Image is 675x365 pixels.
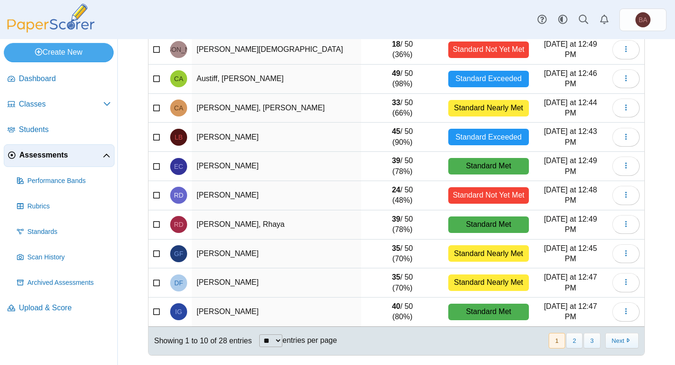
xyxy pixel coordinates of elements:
[175,308,182,315] span: Isabella Galloway
[361,298,444,327] td: / 50 (80%)
[27,202,111,211] span: Rubrics
[448,245,528,262] div: Standard Nearly Met
[192,152,361,181] td: [PERSON_NAME]
[4,68,115,91] a: Dashboard
[361,181,444,210] td: / 50 (48%)
[174,280,183,286] span: Damon Ford
[392,186,400,194] b: 24
[4,119,115,141] a: Students
[192,268,361,298] td: [PERSON_NAME]
[594,9,615,30] a: Alerts
[544,40,597,58] time: Sep 8, 2025 at 12:49 PM
[605,333,639,348] button: Next
[4,43,114,62] a: Create New
[361,123,444,152] td: / 50 (90%)
[392,127,400,135] b: 45
[392,302,400,310] b: 40
[544,215,597,233] time: Sep 8, 2025 at 12:49 PM
[361,210,444,240] td: / 50 (78%)
[192,35,361,65] td: [PERSON_NAME][DEMOGRAPHIC_DATA]
[361,65,444,94] td: / 50 (98%)
[192,94,361,123] td: [PERSON_NAME], [PERSON_NAME]
[544,186,597,204] time: Sep 8, 2025 at 12:48 PM
[448,100,528,116] div: Standard Nearly Met
[392,215,400,223] b: 39
[639,17,648,23] span: Brent Adams
[4,4,98,33] img: PaperScorer
[392,69,400,77] b: 49
[174,134,182,141] span: Leah Beaupre
[549,333,565,348] button: 1
[392,157,400,165] b: 39
[544,157,597,175] time: Sep 8, 2025 at 12:49 PM
[13,272,115,294] a: Archived Assessments
[392,273,400,281] b: 35
[4,144,115,167] a: Assessments
[19,124,111,135] span: Students
[544,127,597,146] time: Sep 8, 2025 at 12:43 PM
[392,244,400,252] b: 35
[174,105,183,111] span: Cooper Austin
[13,221,115,243] a: Standards
[4,93,115,116] a: Classes
[544,302,597,321] time: Sep 8, 2025 at 12:47 PM
[4,297,115,320] a: Upload & Score
[27,253,111,262] span: Scan History
[584,333,600,348] button: 3
[13,195,115,218] a: Rubrics
[361,240,444,269] td: / 50 (70%)
[148,327,252,355] div: Showing 1 to 10 of 28 entries
[27,278,111,288] span: Archived Assessments
[448,304,528,320] div: Standard Met
[19,99,103,109] span: Classes
[174,221,183,228] span: Rhaya DePaolo
[448,187,528,204] div: Standard Not Yet Met
[392,40,400,48] b: 18
[192,123,361,152] td: [PERSON_NAME]
[27,176,111,186] span: Performance Bands
[361,35,444,65] td: / 50 (36%)
[13,246,115,269] a: Scan History
[19,303,111,313] span: Upload & Score
[448,71,528,87] div: Standard Exceeded
[27,227,111,237] span: Standards
[448,158,528,174] div: Standard Met
[192,65,361,94] td: Austiff, [PERSON_NAME]
[448,216,528,233] div: Standard Met
[448,41,528,58] div: Standard Not Yet Met
[361,268,444,298] td: / 50 (70%)
[174,192,183,199] span: Richard Darr
[174,75,183,82] span: Cooper Austiff
[544,69,597,88] time: Sep 8, 2025 at 12:46 PM
[19,150,103,160] span: Assessments
[4,26,98,34] a: PaperScorer
[174,250,183,257] span: Gwendolyn Fahrow
[544,99,597,117] time: Sep 8, 2025 at 12:44 PM
[619,8,667,31] a: Brent Adams
[192,298,361,327] td: [PERSON_NAME]
[448,129,528,145] div: Standard Exceeded
[13,170,115,192] a: Performance Bands
[361,94,444,123] td: / 50 (66%)
[544,273,597,291] time: Sep 8, 2025 at 12:47 PM
[548,333,639,348] nav: pagination
[635,12,650,27] span: Brent Adams
[392,99,400,107] b: 33
[19,74,111,84] span: Dashboard
[174,163,183,170] span: Emma Coughlan
[282,336,337,344] label: entries per page
[544,244,597,263] time: Sep 8, 2025 at 12:45 PM
[192,210,361,240] td: [PERSON_NAME], Rhaya
[566,333,583,348] button: 2
[192,240,361,269] td: [PERSON_NAME]
[151,46,206,53] span: Jesus Arenas
[448,274,528,291] div: Standard Nearly Met
[361,152,444,181] td: / 50 (78%)
[192,181,361,210] td: [PERSON_NAME]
